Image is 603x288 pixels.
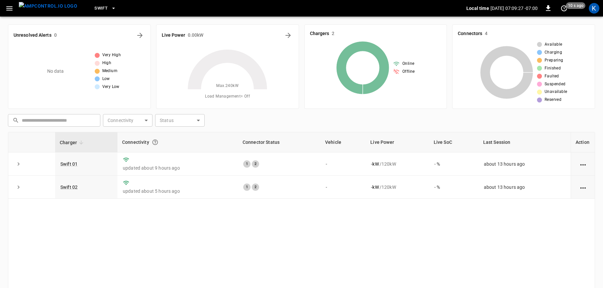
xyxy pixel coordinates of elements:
[102,52,121,59] span: Very High
[216,83,239,89] span: Max. 240 kW
[320,152,366,176] td: -
[479,132,571,152] th: Last Session
[252,184,259,191] div: 2
[579,184,587,190] div: action cell options
[123,188,233,194] p: updated about 5 hours ago
[94,5,108,12] span: Swift
[490,5,538,12] p: [DATE] 07:09:27 -07:00
[429,176,479,199] td: - %
[320,132,366,152] th: Vehicle
[366,132,429,152] th: Live Power
[458,30,482,37] h6: Connectors
[429,132,479,152] th: Live SoC
[479,152,571,176] td: about 13 hours ago
[545,73,559,80] span: Faulted
[238,132,320,152] th: Connector Status
[545,49,562,56] span: Charging
[545,89,567,95] span: Unavailable
[485,30,487,37] h6: 4
[14,159,23,169] button: expand row
[60,185,78,190] a: Swift 02
[545,57,563,64] span: Preparing
[429,152,479,176] td: - %
[188,32,204,39] h6: 0.00 kW
[47,68,64,75] p: No data
[102,76,110,82] span: Low
[205,93,250,100] span: Load Management = Off
[19,2,77,10] img: ampcontrol.io logo
[545,97,561,103] span: Reserved
[371,184,423,190] div: / 120 kW
[310,30,329,37] h6: Chargers
[60,139,85,146] span: Charger
[402,61,414,67] span: Online
[243,160,251,168] div: 1
[162,32,185,39] h6: Live Power
[14,182,23,192] button: expand row
[332,30,334,37] h6: 2
[283,30,293,41] button: Energy Overview
[102,60,112,66] span: High
[466,5,489,12] p: Local time
[14,32,51,39] h6: Unresolved Alerts
[54,32,57,39] h6: 0
[579,161,587,167] div: action cell options
[92,2,119,15] button: Swift
[122,136,233,148] div: Connectivity
[252,160,259,168] div: 2
[545,81,566,88] span: Suspended
[371,184,379,190] p: - kW
[559,3,569,14] button: set refresh interval
[545,65,561,72] span: Finished
[102,68,117,74] span: Medium
[589,3,599,14] div: profile-icon
[371,161,423,167] div: / 120 kW
[545,41,562,48] span: Available
[102,84,119,90] span: Very Low
[371,161,379,167] p: - kW
[149,136,161,148] button: Connection between the charger and our software.
[320,176,366,199] td: -
[243,184,251,191] div: 1
[571,132,595,152] th: Action
[135,30,145,41] button: All Alerts
[479,176,571,199] td: about 13 hours ago
[123,165,233,171] p: updated about 9 hours ago
[402,68,415,75] span: Offline
[566,2,586,9] span: 10 s ago
[60,161,78,167] a: Swift 01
